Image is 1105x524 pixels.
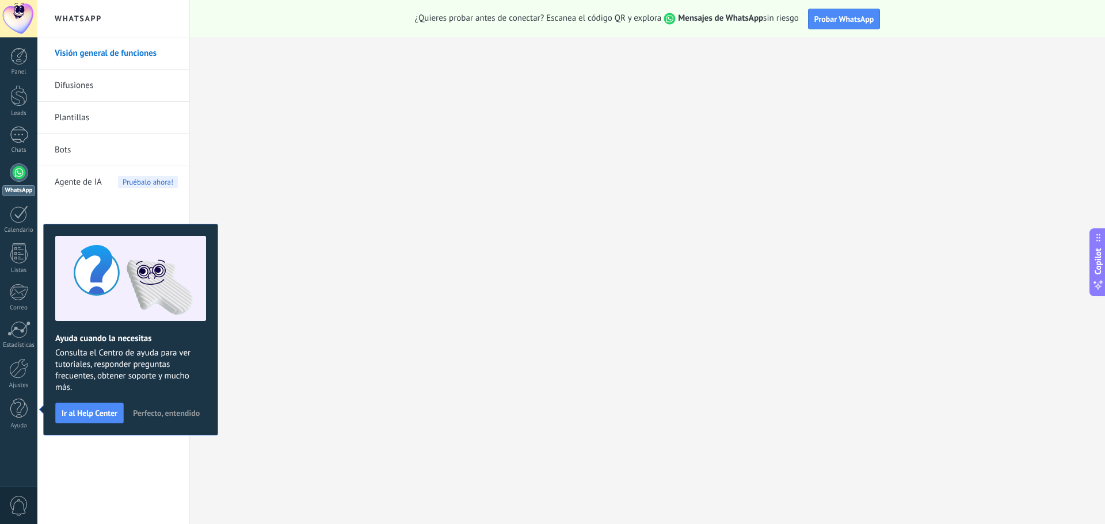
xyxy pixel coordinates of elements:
[2,342,36,349] div: Estadísticas
[1092,248,1104,274] span: Copilot
[55,37,178,70] a: Visión general de funciones
[2,267,36,274] div: Listas
[2,110,36,117] div: Leads
[2,304,36,312] div: Correo
[2,68,36,76] div: Panel
[37,102,189,134] li: Plantillas
[2,147,36,154] div: Chats
[415,13,799,25] span: ¿Quieres probar antes de conectar? Escanea el código QR y explora sin riesgo
[37,166,189,198] li: Agente de IA
[2,382,36,389] div: Ajustes
[55,403,124,423] button: Ir al Help Center
[62,409,117,417] span: Ir al Help Center
[37,70,189,102] li: Difusiones
[55,102,178,134] a: Plantillas
[55,333,206,344] h2: Ayuda cuando la necesitas
[2,227,36,234] div: Calendario
[808,9,881,29] button: Probar WhatsApp
[55,166,102,198] span: Agente de IA
[814,14,874,24] span: Probar WhatsApp
[37,134,189,166] li: Bots
[128,404,205,422] button: Perfecto, entendido
[37,37,189,70] li: Visión general de funciones
[55,166,178,198] a: Agente de IAPruébalo ahora!
[133,409,200,417] span: Perfecto, entendido
[2,422,36,430] div: Ayuda
[118,176,178,188] span: Pruébalo ahora!
[678,13,763,24] strong: Mensajes de WhatsApp
[55,70,178,102] a: Difusiones
[2,185,35,196] div: WhatsApp
[55,134,178,166] a: Bots
[55,347,206,393] span: Consulta el Centro de ayuda para ver tutoriales, responder preguntas frecuentes, obtener soporte ...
